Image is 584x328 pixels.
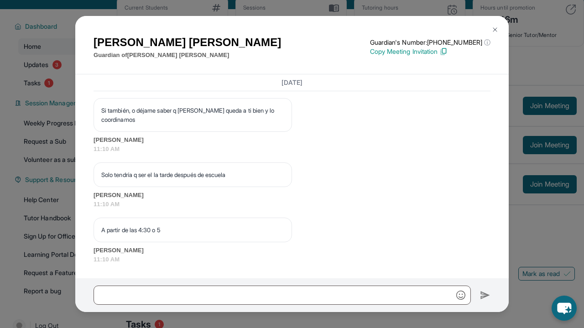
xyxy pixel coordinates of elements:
[101,225,284,234] p: A partir de las 4:30 o 5
[94,34,281,51] h1: [PERSON_NAME] [PERSON_NAME]
[94,78,490,87] h3: [DATE]
[94,200,490,209] span: 11:10 AM
[94,145,490,154] span: 11:10 AM
[94,246,490,255] span: [PERSON_NAME]
[552,296,577,321] button: chat-button
[480,290,490,301] img: Send icon
[101,106,284,124] p: Si también, o déjame saber q [PERSON_NAME] queda a ti bien y lo coordinamos
[94,191,490,200] span: [PERSON_NAME]
[484,38,490,47] span: ⓘ
[94,51,281,60] p: Guardian of [PERSON_NAME] [PERSON_NAME]
[94,255,490,264] span: 11:10 AM
[456,291,465,300] img: Emoji
[370,47,490,56] p: Copy Meeting Invitation
[94,135,490,145] span: [PERSON_NAME]
[101,170,284,179] p: Solo tendría q ser el la tarde después de escuela
[491,26,499,33] img: Close Icon
[370,38,490,47] p: Guardian's Number: [PHONE_NUMBER]
[439,47,448,56] img: Copy Icon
